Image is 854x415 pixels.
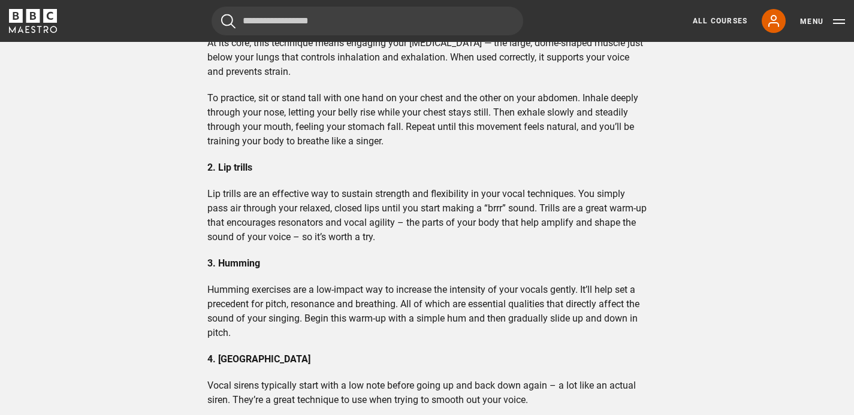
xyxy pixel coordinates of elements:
p: Vocal sirens typically start with a low note before going up and back down again – a lot like an ... [207,378,647,407]
a: All Courses [693,16,747,26]
button: Submit the search query [221,14,236,29]
button: Toggle navigation [800,16,845,28]
strong: 3. Humming [207,258,260,269]
p: Lip trills are an effective way to sustain strength and flexibility in your vocal techniques. You... [207,187,647,244]
strong: 4. [GEOGRAPHIC_DATA] [207,353,310,365]
p: Humming exercises are a low-impact way to increase the intensity of your vocals gently. It’ll hel... [207,283,647,340]
input: Search [212,7,523,35]
svg: BBC Maestro [9,9,57,33]
strong: 2. Lip trills [207,162,252,173]
p: To practice, sit or stand tall with one hand on your chest and the other on your abdomen. Inhale ... [207,91,647,149]
p: At its core, this technique means engaging your [MEDICAL_DATA] — the large, dome-shaped muscle ju... [207,36,647,79]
